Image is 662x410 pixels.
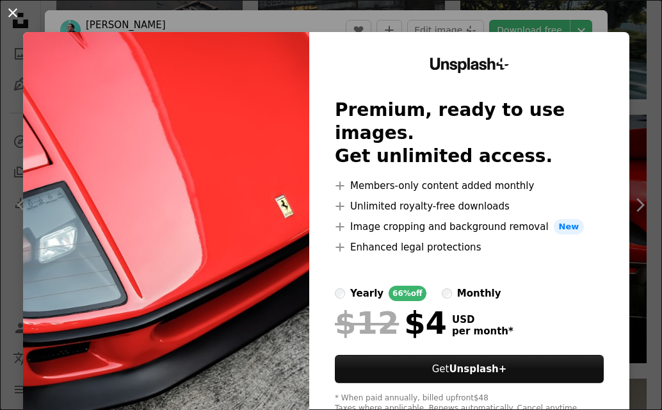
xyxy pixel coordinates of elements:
strong: Unsplash+ [449,363,506,375]
li: Enhanced legal protections [335,240,604,255]
li: Members-only content added monthly [335,178,604,193]
li: Image cropping and background removal [335,219,604,234]
span: USD [452,314,513,325]
li: Unlimited royalty-free downloads [335,199,604,214]
span: per month * [452,325,513,337]
span: $12 [335,306,399,340]
input: monthly [442,288,452,299]
span: New [554,219,585,234]
div: yearly [350,286,383,301]
button: GetUnsplash+ [335,355,604,383]
input: yearly66%off [335,288,345,299]
div: monthly [457,286,501,301]
h2: Premium, ready to use images. Get unlimited access. [335,99,604,168]
div: 66% off [389,286,426,301]
div: $4 [335,306,447,340]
